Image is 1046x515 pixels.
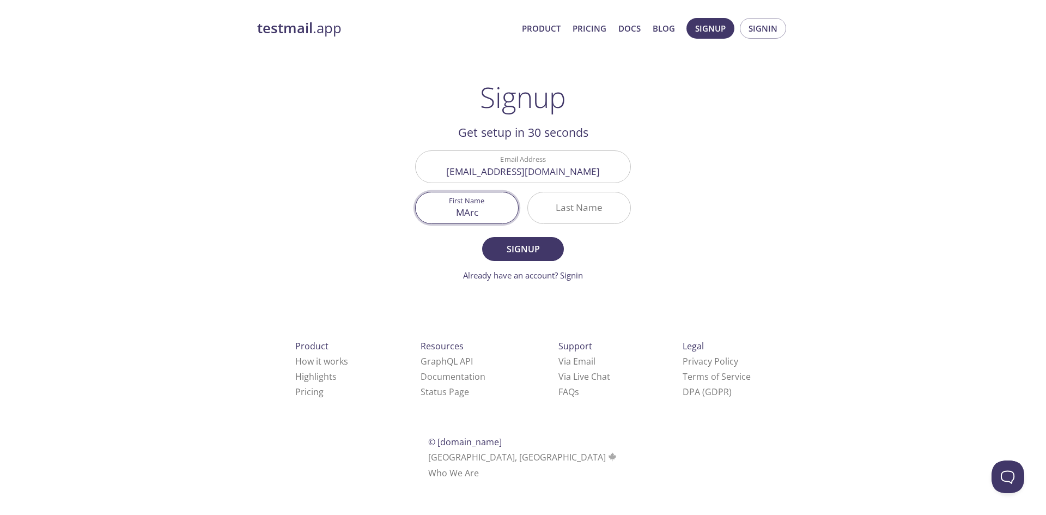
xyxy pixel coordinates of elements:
span: © [DOMAIN_NAME] [428,436,502,448]
a: Highlights [295,371,337,383]
h1: Signup [480,81,566,113]
a: Privacy Policy [683,355,738,367]
strong: testmail [257,19,313,38]
a: Who We Are [428,467,479,479]
span: Signin [749,21,777,35]
span: Resources [421,340,464,352]
h2: Get setup in 30 seconds [415,123,631,142]
a: Docs [618,21,641,35]
a: Documentation [421,371,485,383]
a: Blog [653,21,675,35]
a: Via Live Chat [558,371,610,383]
button: Signin [740,18,786,39]
a: Product [522,21,561,35]
a: testmail.app [257,19,513,38]
a: How it works [295,355,348,367]
span: s [575,386,579,398]
iframe: Help Scout Beacon - Open [992,461,1024,493]
a: Via Email [558,355,595,367]
button: Signup [482,237,564,261]
a: Status Page [421,386,469,398]
a: DPA (GDPR) [683,386,732,398]
a: FAQ [558,386,579,398]
span: Legal [683,340,704,352]
span: Signup [494,241,552,257]
span: Signup [695,21,726,35]
button: Signup [686,18,734,39]
a: Terms of Service [683,371,751,383]
span: Support [558,340,592,352]
a: Already have an account? Signin [463,270,583,281]
a: Pricing [573,21,606,35]
a: GraphQL API [421,355,473,367]
span: Product [295,340,329,352]
a: Pricing [295,386,324,398]
span: [GEOGRAPHIC_DATA], [GEOGRAPHIC_DATA] [428,451,618,463]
